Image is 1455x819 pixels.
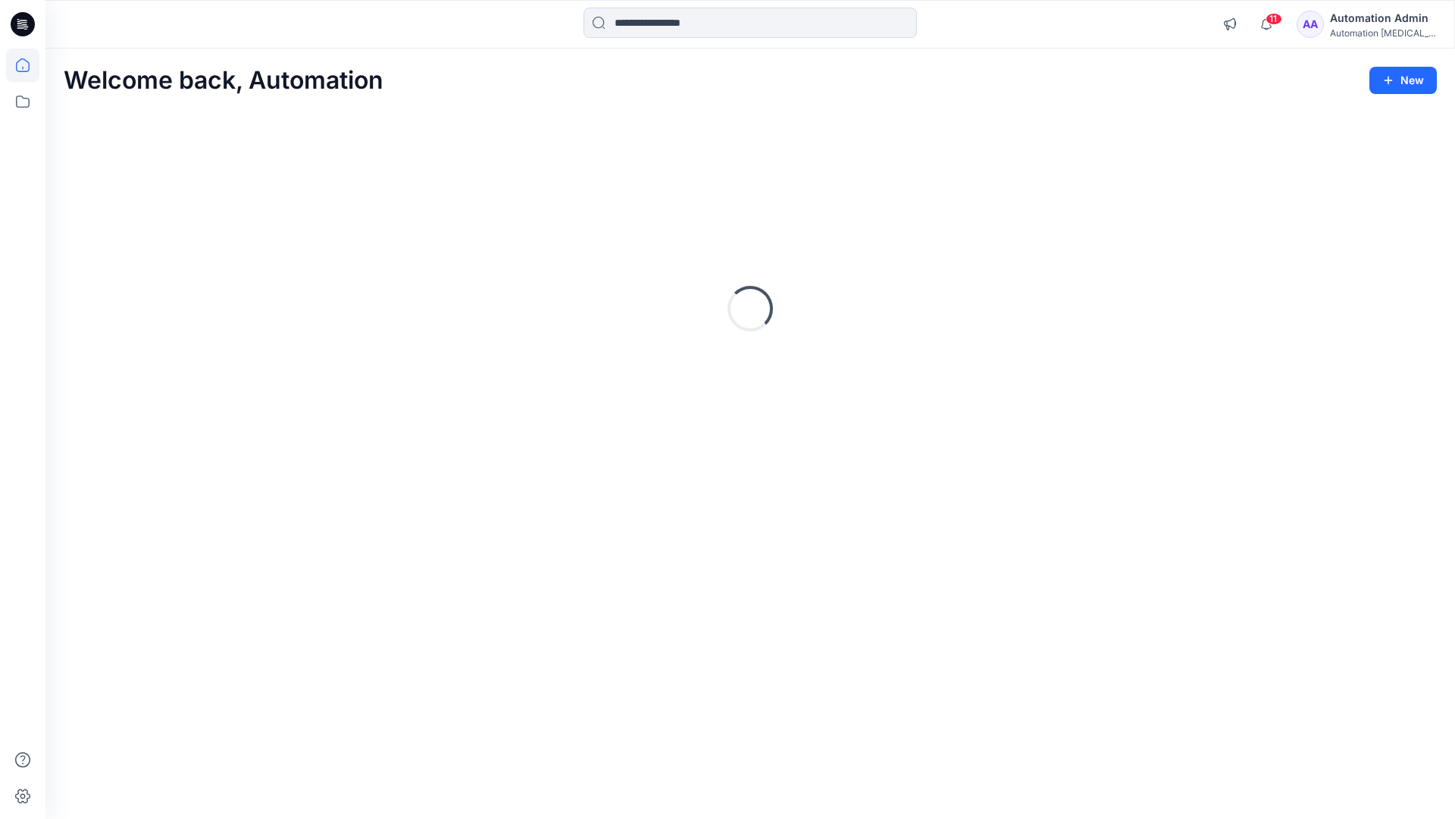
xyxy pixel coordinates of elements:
[1330,27,1436,39] div: Automation [MEDICAL_DATA]...
[64,67,383,95] h2: Welcome back, Automation
[1297,11,1324,38] div: AA
[1266,13,1282,25] span: 11
[1369,67,1437,94] button: New
[1330,9,1436,27] div: Automation Admin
